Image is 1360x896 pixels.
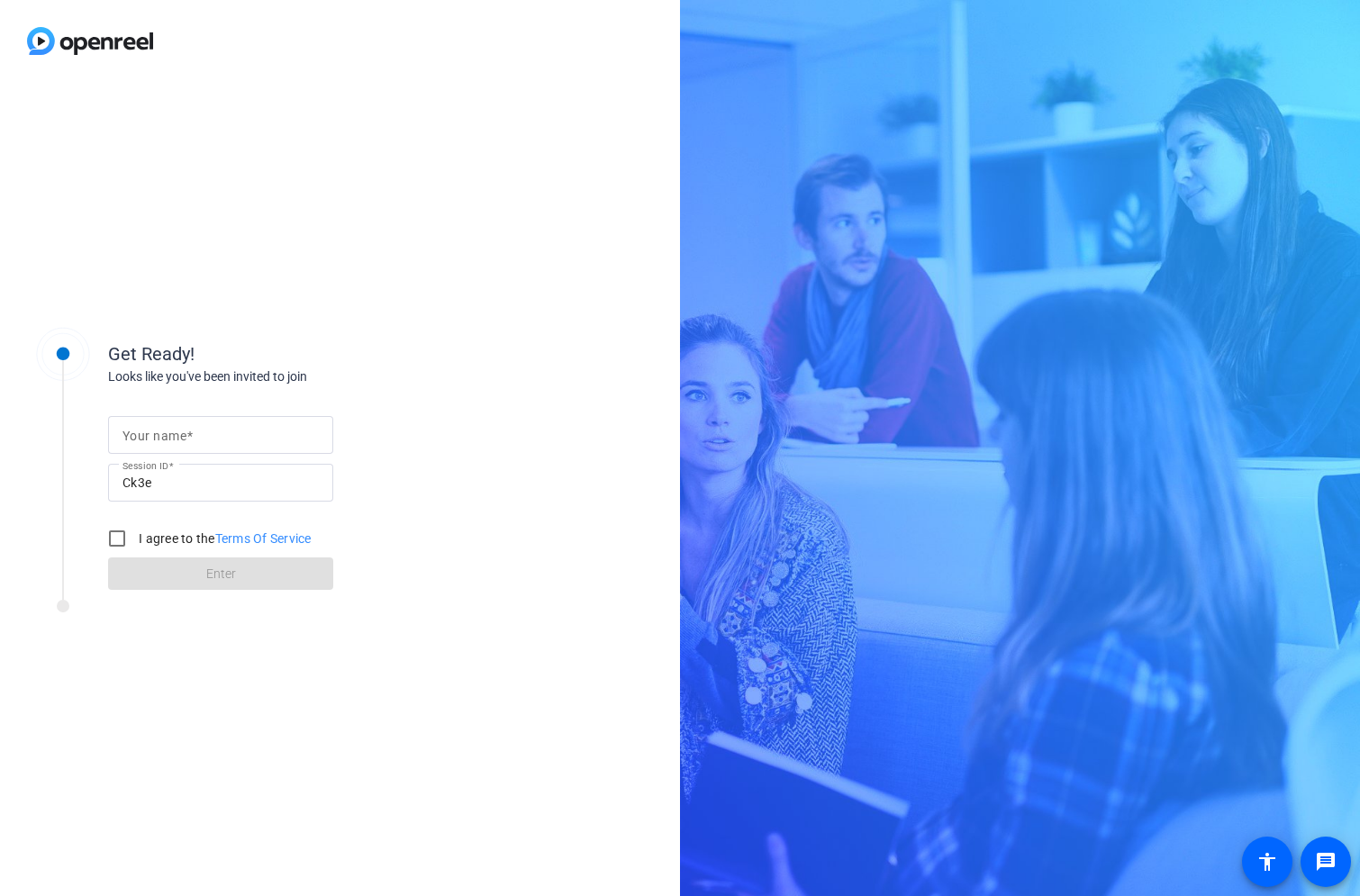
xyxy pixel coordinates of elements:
div: Get Ready! [108,340,468,367]
label: I agree to the [135,529,312,548]
mat-label: Your name [122,429,186,443]
div: Looks like you've been invited to join [108,367,468,386]
mat-icon: accessibility [1256,851,1278,873]
mat-label: Session ID [122,460,168,471]
a: Terms Of Service [215,531,312,546]
mat-icon: message [1315,851,1337,873]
